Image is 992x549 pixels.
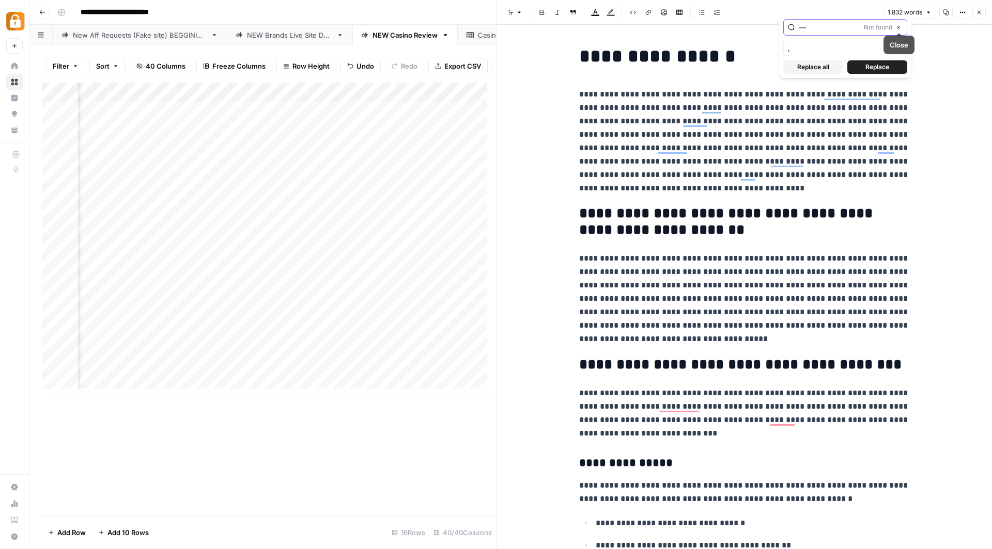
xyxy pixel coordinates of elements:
[428,58,488,74] button: Export CSV
[6,58,23,74] a: Home
[444,61,481,71] span: Export CSV
[340,58,381,74] button: Undo
[797,62,829,72] span: Replace all
[429,524,496,541] div: 40/40 Columns
[6,74,23,90] a: Browse
[799,22,860,33] input: Search
[6,90,23,106] a: Insights
[373,30,438,40] div: NEW Casino Review
[6,12,25,30] img: Adzz Logo
[864,23,892,32] span: Not found
[6,528,23,545] button: Help + Support
[865,62,889,72] span: Replace
[458,25,606,45] a: Casino Review From Brand Sheet
[46,58,85,74] button: Filter
[385,58,424,74] button: Redo
[212,61,266,71] span: Freeze Columns
[788,43,903,53] input: Replace
[478,30,585,40] div: Casino Review From Brand Sheet
[352,25,458,45] a: NEW Casino Review
[6,122,23,138] a: Your Data
[130,58,192,74] button: 40 Columns
[89,58,126,74] button: Sort
[783,60,843,74] button: Replace all
[6,495,23,512] a: Usage
[96,61,110,71] span: Sort
[6,106,23,122] a: Opportunities
[276,58,336,74] button: Row Height
[146,61,185,71] span: 40 Columns
[196,58,272,74] button: Freeze Columns
[227,25,352,45] a: NEW Brands Live Site Data
[357,61,374,71] span: Undo
[6,479,23,495] a: Settings
[73,30,207,40] div: New Aff Requests (Fake site) BEGGINING
[6,8,23,34] button: Workspace: Adzz
[401,61,417,71] span: Redo
[6,512,23,528] a: Learning Hub
[107,527,149,538] span: Add 10 Rows
[847,60,907,74] button: Replace
[388,524,429,541] div: 16 Rows
[42,524,92,541] button: Add Row
[888,8,922,17] span: 1,832 words
[883,6,936,19] button: 1,832 words
[292,61,330,71] span: Row Height
[247,30,332,40] div: NEW Brands Live Site Data
[57,527,86,538] span: Add Row
[53,61,69,71] span: Filter
[53,25,227,45] a: New Aff Requests (Fake site) BEGGINING
[92,524,155,541] button: Add 10 Rows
